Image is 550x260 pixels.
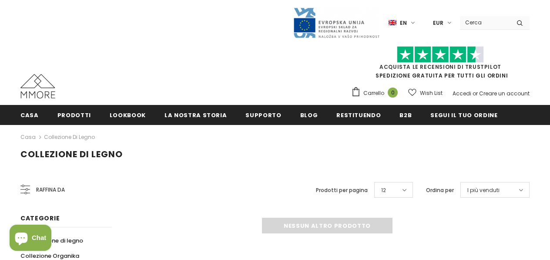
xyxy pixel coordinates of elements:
img: Javni Razpis [293,7,380,39]
a: Acquista le recensioni di TrustPilot [379,63,501,71]
img: i-lang-1.png [389,19,396,27]
img: Fidati di Pilot Stars [397,46,484,63]
span: Raffina da [36,185,65,195]
span: 0 [388,88,398,98]
inbox-online-store-chat: Shopify online store chat [7,225,54,253]
a: Prodotti [57,105,91,125]
a: Casa [20,132,36,142]
span: Casa [20,111,39,119]
span: Segui il tuo ordine [430,111,497,119]
span: 12 [381,186,386,195]
span: Collezione Organika [20,252,79,260]
span: en [400,19,407,27]
span: Lookbook [110,111,146,119]
a: Blog [300,105,318,125]
span: I più venduti [467,186,500,195]
a: Javni Razpis [293,19,380,26]
a: Accedi [453,90,471,97]
a: B2B [399,105,412,125]
span: SPEDIZIONE GRATUITA PER TUTTI GLI ORDINI [351,50,530,79]
span: Blog [300,111,318,119]
span: Collezione di legno [20,148,123,160]
a: Casa [20,105,39,125]
a: Segui il tuo ordine [430,105,497,125]
span: B2B [399,111,412,119]
span: or [473,90,478,97]
span: Categorie [20,214,60,223]
a: Collezione di legno [44,133,95,141]
input: Search Site [460,16,510,29]
img: Casi MMORE [20,74,55,98]
a: Creare un account [479,90,530,97]
span: Carrello [363,89,384,98]
span: EUR [433,19,443,27]
label: Prodotti per pagina [316,186,368,195]
a: supporto [245,105,281,125]
a: Restituendo [336,105,381,125]
a: Carrello 0 [351,87,402,100]
span: Wish List [420,89,443,98]
span: Restituendo [336,111,381,119]
span: La nostra storia [164,111,227,119]
label: Ordina per [426,186,454,195]
a: La nostra storia [164,105,227,125]
span: Prodotti [57,111,91,119]
a: Lookbook [110,105,146,125]
a: Wish List [408,85,443,101]
span: Collezione di legno [28,236,83,245]
span: supporto [245,111,281,119]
